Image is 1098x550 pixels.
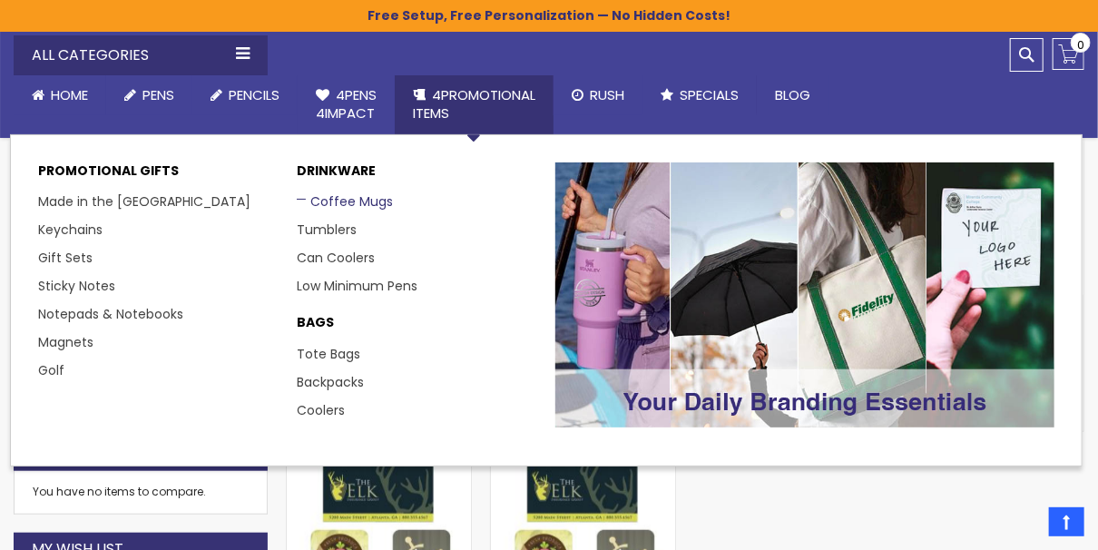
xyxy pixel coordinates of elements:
a: Tote Bags [297,345,360,363]
a: Magnets [38,333,93,351]
a: BAGS [297,314,537,340]
span: Rush [590,85,624,104]
span: Home [51,85,88,104]
div: All Categories [14,35,268,75]
a: Coffee Mugs [297,192,393,211]
a: Blog [757,75,828,115]
a: 4Pens4impact [298,75,395,134]
a: Coolers [297,401,345,419]
a: Low Minimum Pens [297,277,417,295]
a: DRINKWARE [297,162,537,189]
a: Backpacks [297,373,364,391]
a: 0 [1053,38,1084,70]
a: Tumblers [297,221,357,239]
a: Rush [554,75,642,115]
a: Made in the [GEOGRAPHIC_DATA] [38,192,250,211]
span: Pencils [229,85,279,104]
p: Promotional Gifts [38,162,279,189]
a: Pens [106,75,192,115]
a: Pencils [192,75,298,115]
span: 4Pens 4impact [316,85,377,123]
span: 4PROMOTIONAL ITEMS [413,85,535,123]
a: Home [14,75,106,115]
span: Specials [680,85,739,104]
span: 0 [1077,36,1084,54]
span: Blog [775,85,810,104]
a: Keychains [38,221,103,239]
a: Golf [38,361,64,379]
a: Gift Sets [38,249,93,267]
a: Notepads & Notebooks [38,305,183,323]
span: Pens [142,85,174,104]
a: Can Coolers [297,249,375,267]
a: 4PROMOTIONALITEMS [395,75,554,134]
a: Specials [642,75,757,115]
img: Promotional-Pens [555,162,1054,428]
a: Sticky Notes [38,277,115,295]
div: You have no items to compare. [14,471,268,514]
a: Top [1049,507,1084,536]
